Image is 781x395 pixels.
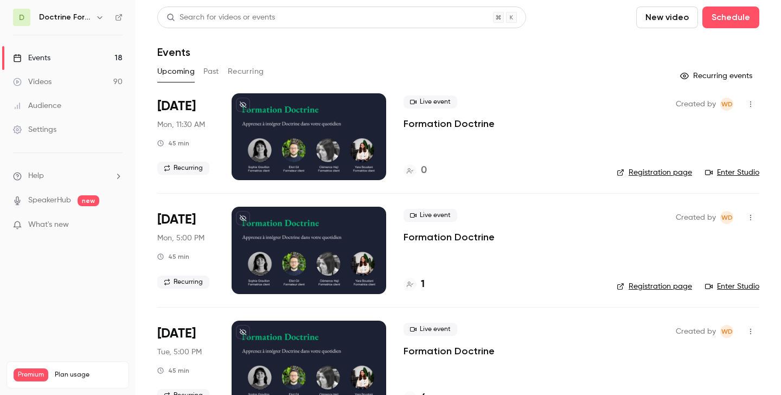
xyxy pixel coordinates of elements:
[702,7,759,28] button: Schedule
[720,211,733,224] span: Webinar Doctrine
[157,207,214,294] div: Sep 1 Mon, 5:00 PM (Europe/Paris)
[404,277,425,292] a: 1
[55,371,122,379] span: Plan usage
[157,63,195,80] button: Upcoming
[617,281,692,292] a: Registration page
[203,63,219,80] button: Past
[404,231,495,244] a: Formation Doctrine
[676,211,716,224] span: Created by
[157,162,209,175] span: Recurring
[675,67,759,85] button: Recurring events
[636,7,698,28] button: New video
[676,98,716,111] span: Created by
[167,12,275,23] div: Search for videos or events
[157,325,196,342] span: [DATE]
[28,219,69,231] span: What's new
[157,139,189,148] div: 45 min
[721,211,733,224] span: WD
[157,366,189,375] div: 45 min
[28,170,44,182] span: Help
[13,53,50,63] div: Events
[404,95,457,109] span: Live event
[421,277,425,292] h4: 1
[39,12,91,23] h6: Doctrine Formation Avocats
[404,345,495,358] a: Formation Doctrine
[157,347,202,358] span: Tue, 5:00 PM
[13,77,52,87] div: Videos
[157,276,209,289] span: Recurring
[13,124,56,135] div: Settings
[404,323,457,336] span: Live event
[228,63,264,80] button: Recurring
[721,325,733,338] span: WD
[110,220,123,230] iframe: Noticeable Trigger
[705,167,759,178] a: Enter Studio
[157,93,214,180] div: Sep 1 Mon, 11:30 AM (Europe/Paris)
[720,325,733,338] span: Webinar Doctrine
[157,46,190,59] h1: Events
[157,252,189,261] div: 45 min
[617,167,692,178] a: Registration page
[404,163,427,178] a: 0
[676,325,716,338] span: Created by
[19,12,24,23] span: D
[28,195,71,206] a: SpeakerHub
[404,117,495,130] a: Formation Doctrine
[404,209,457,222] span: Live event
[13,170,123,182] li: help-dropdown-opener
[14,368,48,381] span: Premium
[721,98,733,111] span: WD
[720,98,733,111] span: Webinar Doctrine
[13,100,61,111] div: Audience
[705,281,759,292] a: Enter Studio
[157,98,196,115] span: [DATE]
[157,119,205,130] span: Mon, 11:30 AM
[157,211,196,228] span: [DATE]
[421,163,427,178] h4: 0
[78,195,99,206] span: new
[157,233,204,244] span: Mon, 5:00 PM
